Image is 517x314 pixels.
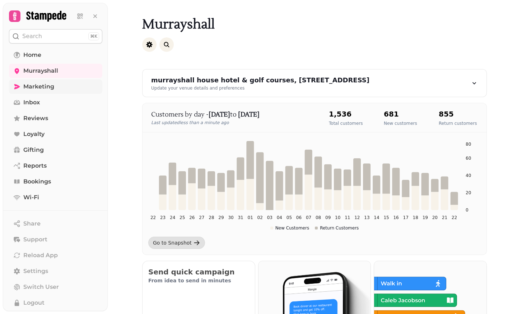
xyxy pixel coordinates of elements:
h2: 681 [384,109,417,119]
p: Search [22,32,42,41]
span: Reviews [23,114,48,123]
a: Bookings [9,174,102,189]
tspan: 60 [466,156,471,161]
tspan: 06 [296,215,302,220]
a: Wi-Fi [9,190,102,205]
tspan: 29 [218,215,224,220]
h2: 855 [439,109,477,119]
a: Go to Snapshot [148,237,205,249]
tspan: 15 [383,215,389,220]
tspan: 20 [466,190,471,195]
span: Logout [23,299,45,307]
a: Inbox [9,95,102,110]
p: Total customers [329,120,363,126]
tspan: 16 [393,215,399,220]
div: Go to Snapshot [153,239,192,246]
tspan: 05 [287,215,292,220]
tspan: 03 [267,215,273,220]
strong: [DATE] [209,110,230,119]
span: Home [23,51,41,59]
tspan: 14 [374,215,379,220]
span: Gifting [23,146,44,154]
h2: 1,536 [329,109,363,119]
span: Marketing [23,82,54,91]
span: Inbox [23,98,40,107]
span: Reload App [23,251,58,260]
div: Return Customers [315,225,359,231]
tspan: 17 [403,215,409,220]
span: Settings [23,267,48,276]
tspan: 40 [466,173,471,178]
span: Share [23,219,41,228]
a: Settings [9,264,102,278]
button: Share [9,217,102,231]
tspan: 23 [160,215,166,220]
button: Search⌘K [9,29,102,44]
tspan: 27 [199,215,204,220]
span: Reports [23,161,47,170]
tspan: 12 [354,215,360,220]
tspan: 31 [238,215,243,220]
a: Loyalty [9,127,102,141]
div: Update your venue details and preferences [151,85,369,91]
a: Home [9,48,102,62]
strong: [DATE] [238,110,260,119]
a: Murrayshall [9,64,102,78]
p: New customers [384,120,417,126]
tspan: 25 [180,215,185,220]
button: Reload App [9,248,102,263]
span: Support [23,235,47,244]
button: Support [9,232,102,247]
div: ⌘K [88,32,99,40]
tspan: 07 [306,215,311,220]
p: From idea to send in minutes [148,277,249,284]
tspan: 10 [335,215,340,220]
tspan: 04 [277,215,282,220]
tspan: 22 [452,215,457,220]
tspan: 30 [228,215,233,220]
a: Gifting [9,143,102,157]
a: Reports [9,159,102,173]
tspan: 22 [150,215,156,220]
tspan: 02 [257,215,263,220]
p: Customers by day - to [151,110,315,120]
tspan: 26 [189,215,195,220]
tspan: 24 [170,215,175,220]
tspan: 28 [209,215,214,220]
tspan: 19 [423,215,428,220]
span: Murrayshall [23,67,58,75]
tspan: 09 [325,215,331,220]
tspan: 11 [345,215,350,220]
span: Loyalty [23,130,45,138]
button: Switch User [9,280,102,294]
tspan: 80 [466,142,471,147]
tspan: 0 [466,208,469,213]
button: Logout [9,296,102,310]
tspan: 18 [413,215,418,220]
p: Return customers [439,120,477,126]
tspan: 20 [432,215,438,220]
tspan: 08 [316,215,321,220]
div: murrayshall house hotel & golf courses, [STREET_ADDRESS] [151,75,369,85]
p: Last updated less than a minute ago [151,120,315,126]
span: Bookings [23,177,51,186]
span: Switch User [23,283,59,291]
h2: Send quick campaign [148,267,249,277]
div: New Customers [270,225,309,231]
tspan: 21 [442,215,447,220]
span: Wi-Fi [23,193,39,202]
tspan: 13 [364,215,369,220]
tspan: 01 [248,215,253,220]
a: Marketing [9,79,102,94]
a: Reviews [9,111,102,126]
